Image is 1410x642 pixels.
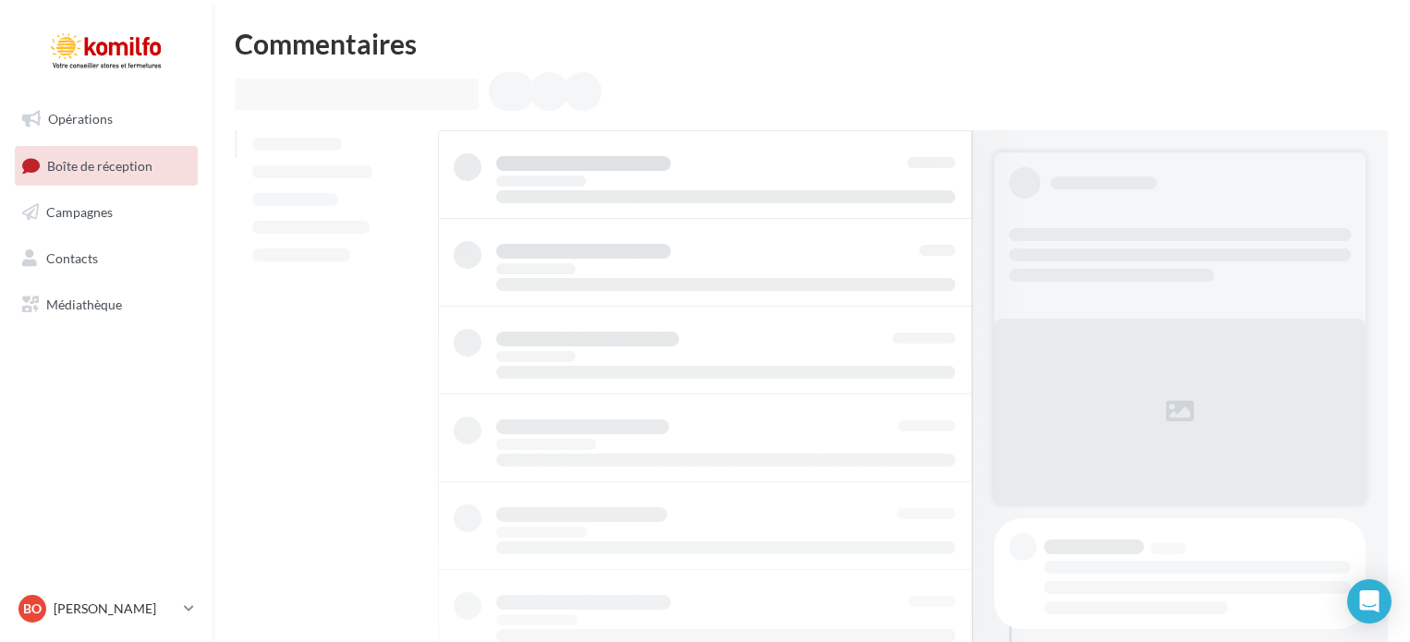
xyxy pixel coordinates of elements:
[46,204,113,220] span: Campagnes
[47,157,152,173] span: Boîte de réception
[48,111,113,127] span: Opérations
[11,193,201,232] a: Campagnes
[11,100,201,139] a: Opérations
[235,30,1388,57] div: Commentaires
[54,600,176,618] p: [PERSON_NAME]
[15,591,198,626] a: BO [PERSON_NAME]
[11,285,201,324] a: Médiathèque
[11,239,201,278] a: Contacts
[46,250,98,266] span: Contacts
[11,146,201,186] a: Boîte de réception
[46,296,122,311] span: Médiathèque
[1347,579,1392,624] div: Open Intercom Messenger
[23,600,42,618] span: BO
